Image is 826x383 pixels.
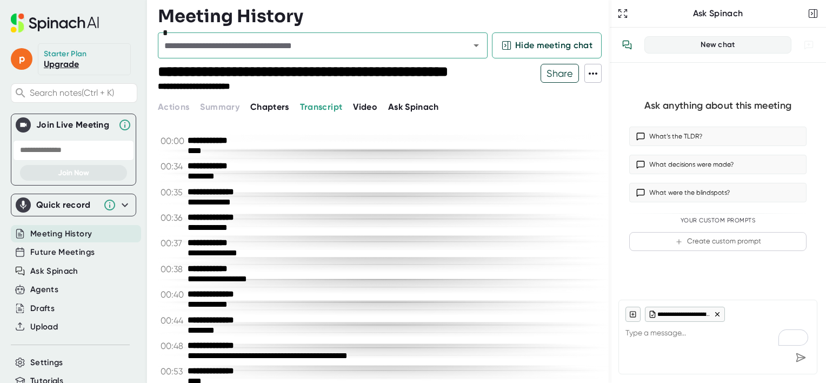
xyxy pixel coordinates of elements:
span: Video [353,102,377,112]
div: Join Live MeetingJoin Live Meeting [16,114,131,136]
span: 00:40 [161,289,185,300]
button: Drafts [30,302,55,315]
span: 00:34 [161,161,185,171]
button: Ask Spinach [388,101,439,114]
button: Summary [200,101,239,114]
button: Chapters [250,101,289,114]
div: Your Custom Prompts [629,217,807,224]
div: Send message [791,348,810,367]
button: Upload [30,321,58,333]
span: Chapters [250,102,289,112]
div: New chat [651,40,784,50]
button: Actions [158,101,189,114]
button: Future Meetings [30,246,95,259]
span: Actions [158,102,189,112]
h3: Meeting History [158,6,303,27]
button: Ask Spinach [30,265,78,278]
button: Meeting History [30,228,92,240]
button: Open [469,38,484,53]
span: 00:00 [161,136,185,146]
span: 00:37 [161,238,185,248]
button: View conversation history [616,34,638,56]
button: Transcript [300,101,343,114]
span: Summary [200,102,239,112]
span: 00:48 [161,341,185,351]
button: Settings [30,356,63,369]
button: Expand to Ask Spinach page [615,6,630,21]
a: Upgrade [44,59,79,69]
div: Quick record [16,194,131,216]
span: Transcript [300,102,343,112]
span: 00:53 [161,366,185,377]
button: What decisions were made? [629,155,807,174]
span: Hide meeting chat [515,39,592,52]
span: p [11,48,32,70]
span: Join Now [58,168,89,177]
button: What were the blindspots? [629,183,807,202]
button: Share [541,64,579,83]
button: Agents [30,283,58,296]
img: Join Live Meeting [18,120,29,130]
span: 00:36 [161,213,185,223]
div: Ask anything about this meeting [644,100,791,112]
span: 00:38 [161,264,185,274]
textarea: To enrich screen reader interactions, please activate Accessibility in Grammarly extension settings [625,322,810,348]
div: Quick record [36,200,98,210]
button: Hide meeting chat [492,32,602,58]
span: Search notes (Ctrl + K) [30,88,134,98]
div: Ask Spinach [630,8,805,19]
span: Share [541,64,578,83]
div: Join Live Meeting [36,120,113,130]
button: Join Now [20,165,127,181]
span: 00:35 [161,187,185,197]
span: 00:44 [161,315,185,326]
span: Ask Spinach [388,102,439,112]
div: Starter Plan [44,49,87,59]
button: What’s the TLDR? [629,127,807,146]
button: Close conversation sidebar [805,6,821,21]
button: Create custom prompt [629,232,807,251]
button: Video [353,101,377,114]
